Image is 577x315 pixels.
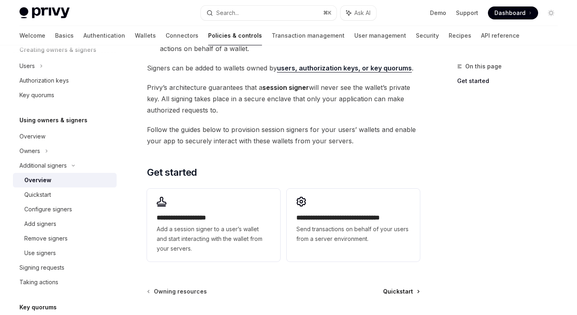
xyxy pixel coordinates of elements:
[354,9,370,17] span: Ask AI
[19,146,40,156] div: Owners
[19,277,58,287] div: Taking actions
[13,260,117,275] a: Signing requests
[154,287,207,296] span: Owning resources
[135,26,156,45] a: Wallets
[13,73,117,88] a: Authorization keys
[13,231,117,246] a: Remove signers
[262,83,309,92] strong: session signer
[19,7,70,19] img: light logo
[19,76,69,85] div: Authorization keys
[456,9,478,17] a: Support
[19,302,57,312] h5: Key quorums
[24,248,56,258] div: Use signers
[383,287,419,296] a: Quickstart
[13,202,117,217] a: Configure signers
[416,26,439,45] a: Security
[277,64,412,72] a: users, authorization keys, or key quorums
[13,246,117,260] a: Use signers
[83,26,125,45] a: Authentication
[19,61,35,71] div: Users
[147,166,197,179] span: Get started
[24,175,51,185] div: Overview
[13,217,117,231] a: Add signers
[24,190,51,200] div: Quickstart
[383,287,413,296] span: Quickstart
[481,26,520,45] a: API reference
[545,6,558,19] button: Toggle dark mode
[323,10,332,16] span: ⌘ K
[13,88,117,102] a: Key quorums
[19,263,64,272] div: Signing requests
[465,62,502,71] span: On this page
[430,9,446,17] a: Demo
[457,74,564,87] a: Get started
[19,90,54,100] div: Key quorums
[13,187,117,202] a: Quickstart
[24,219,56,229] div: Add signers
[157,224,270,253] span: Add a session signer to a user’s wallet and start interacting with the wallet from your servers.
[296,224,410,244] span: Send transactions on behalf of your users from a server environment.
[147,189,280,262] a: **** **** **** *****Add a session signer to a user’s wallet and start interacting with the wallet...
[19,115,87,125] h5: Using owners & signers
[354,26,406,45] a: User management
[341,6,376,20] button: Ask AI
[24,234,68,243] div: Remove signers
[494,9,526,17] span: Dashboard
[13,173,117,187] a: Overview
[147,124,420,147] span: Follow the guides below to provision session signers for your users’ wallets and enable your app ...
[13,129,117,144] a: Overview
[24,204,72,214] div: Configure signers
[166,26,198,45] a: Connectors
[201,6,336,20] button: Search...⌘K
[19,161,67,170] div: Additional signers
[13,275,117,289] a: Taking actions
[216,8,239,18] div: Search...
[55,26,74,45] a: Basics
[208,26,262,45] a: Policies & controls
[19,132,45,141] div: Overview
[148,287,207,296] a: Owning resources
[488,6,538,19] a: Dashboard
[449,26,471,45] a: Recipes
[272,26,345,45] a: Transaction management
[147,62,420,74] span: Signers can be added to wallets owned by .
[147,82,420,116] span: Privy’s architecture guarantees that a will never see the wallet’s private key. All signing takes...
[19,26,45,45] a: Welcome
